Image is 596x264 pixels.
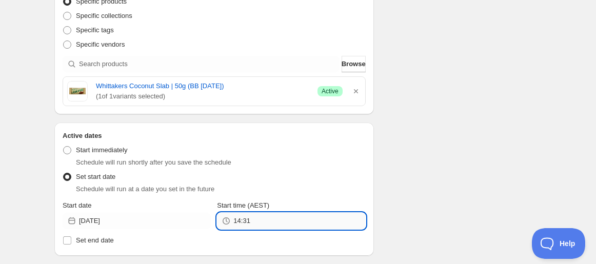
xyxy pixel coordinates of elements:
[76,173,115,180] span: Set start date
[76,158,231,166] span: Schedule will run shortly after you save the schedule
[76,146,127,154] span: Start immediately
[96,81,309,91] a: Whittakers Coconut Slab | 50g (BB [DATE])
[63,201,91,209] span: Start date
[76,40,125,48] span: Specific vendors
[76,26,114,34] span: Specific tags
[342,59,366,69] span: Browse
[322,87,339,95] span: Active
[79,56,340,72] input: Search products
[342,56,366,72] button: Browse
[217,201,269,209] span: Start time (AEST)
[532,228,586,259] iframe: Toggle Customer Support
[76,236,114,244] span: Set end date
[63,131,366,141] h2: Active dates
[76,185,214,193] span: Schedule will run at a date you set in the future
[76,12,132,19] span: Specific collections
[96,91,309,101] span: ( 1 of 1 variants selected)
